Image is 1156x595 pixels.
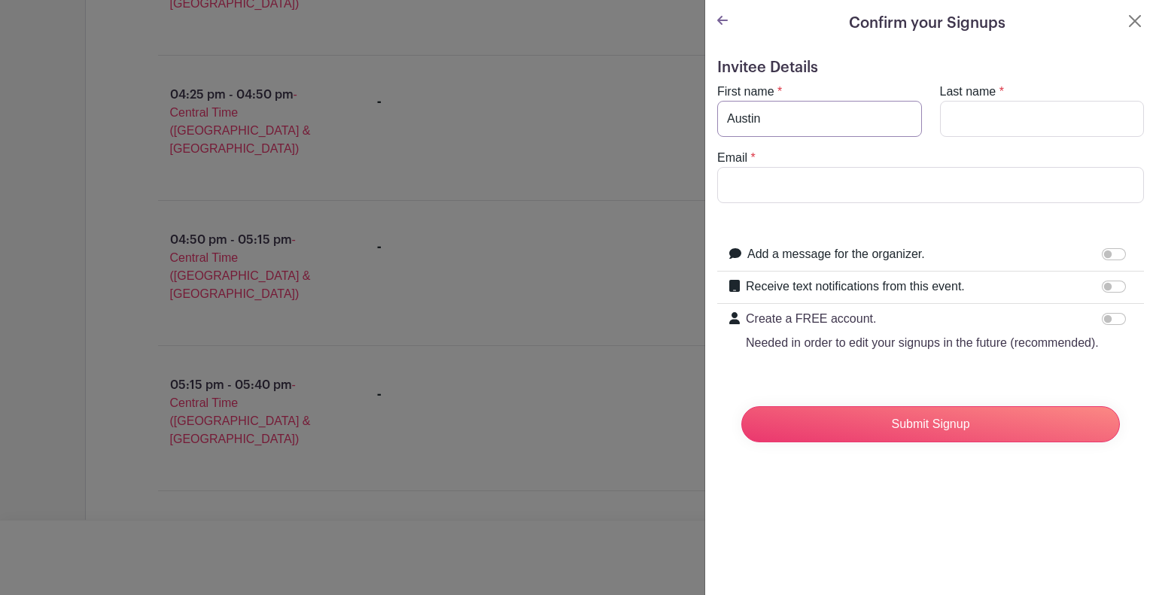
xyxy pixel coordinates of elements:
input: Submit Signup [741,406,1120,442]
label: Receive text notifications from this event. [746,278,965,296]
h5: Confirm your Signups [849,12,1005,35]
p: Needed in order to edit your signups in the future (recommended). [746,334,1099,352]
label: Last name [940,83,996,101]
label: Add a message for the organizer. [747,245,925,263]
button: Close [1126,12,1144,30]
label: Email [717,149,747,167]
label: First name [717,83,774,101]
p: Create a FREE account. [746,310,1099,328]
h5: Invitee Details [717,59,1144,77]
